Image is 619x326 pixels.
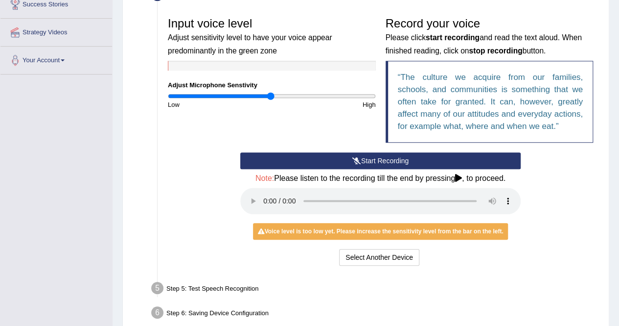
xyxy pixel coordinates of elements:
[272,100,380,109] div: High
[253,223,508,240] div: Voice level is too low yet. Please increase the sensitivity level from the bar on the left.
[163,100,272,109] div: Low
[0,47,112,71] a: Your Account
[147,279,604,301] div: Step 5: Test Speech Recognition
[168,80,257,90] label: Adjust Microphone Senstivity
[0,19,112,43] a: Strategy Videos
[240,152,521,169] button: Start Recording
[168,17,376,56] h3: Input voice level
[386,17,594,56] h3: Record your voice
[240,174,521,183] h4: Please listen to the recording till the end by pressing , to proceed.
[398,73,583,131] q: The culture we acquire from our families, schools, and communities is something that we often tak...
[255,174,274,182] span: Note:
[147,303,604,325] div: Step 6: Saving Device Configuration
[469,47,522,55] b: stop recording
[386,33,582,54] small: Please click and read the text aloud. When finished reading, click on button.
[168,33,332,54] small: Adjust sensitivity level to have your voice appear predominantly in the green zone
[339,249,419,266] button: Select Another Device
[426,33,480,42] b: start recording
